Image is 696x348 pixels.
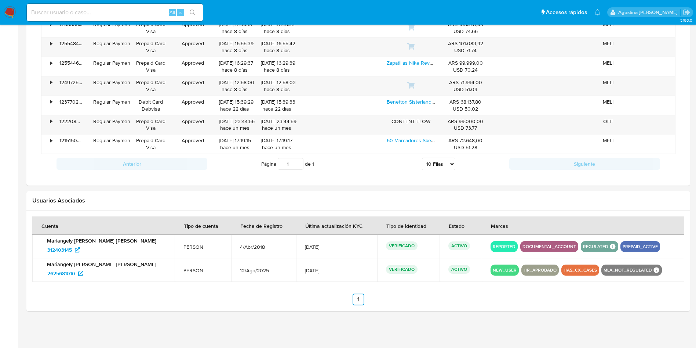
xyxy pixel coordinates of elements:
span: Alt [170,9,175,16]
button: search-icon [185,7,200,18]
input: Buscar usuario o caso... [27,8,203,17]
a: Notificaciones [594,9,601,15]
a: Salir [683,8,690,16]
h2: Usuarios Asociados [32,197,684,204]
span: Accesos rápidos [546,8,587,16]
span: 3.160.0 [680,17,692,23]
span: s [179,9,182,16]
p: agostina.faruolo@mercadolibre.com [618,9,680,16]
